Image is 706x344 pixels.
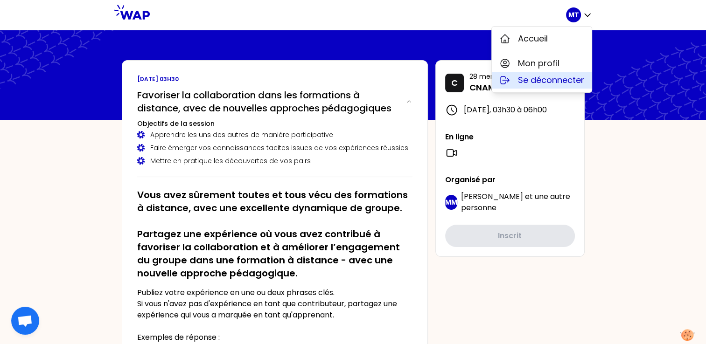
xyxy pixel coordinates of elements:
button: Favoriser la collaboration dans les formations à distance, avec de nouvelles approches pédagogiques [137,89,412,115]
span: Se déconnecter [518,74,584,87]
div: Apprendre les uns des autres de manière participative [137,130,412,139]
p: [DATE] 03h30 [137,76,412,83]
div: Ouvrir le chat [11,307,39,335]
p: En ligne [445,131,575,143]
h2: Vous avez sûrement toutes et tous vécu des formations à distance, avec une excellente dynamique d... [137,188,412,280]
p: MT [568,10,579,20]
p: C [451,76,458,89]
div: [DATE] , 03h30 à 06h00 [445,103,575,117]
h2: Favoriser la collaboration dans les formations à distance, avec de nouvelles approches pédagogiques [137,89,399,115]
div: Mettre en pratique les découvertes de vos pairs [137,156,412,165]
span: [PERSON_NAME] [461,191,523,202]
p: MM [445,198,457,207]
h3: Objectifs de la session [137,119,412,128]
p: CNAM [469,81,556,94]
p: et [461,191,575,213]
span: Mon profil [518,57,559,70]
p: 28 membres [469,72,556,81]
div: Faire émerger vos connaissances tacites issues de vos expériences réussies [137,143,412,152]
span: une autre personne [461,191,570,213]
span: Accueil [518,32,548,45]
p: Organisé par [445,174,575,186]
button: MT [566,7,592,22]
div: MT [491,26,592,93]
button: Inscrit [445,225,575,247]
